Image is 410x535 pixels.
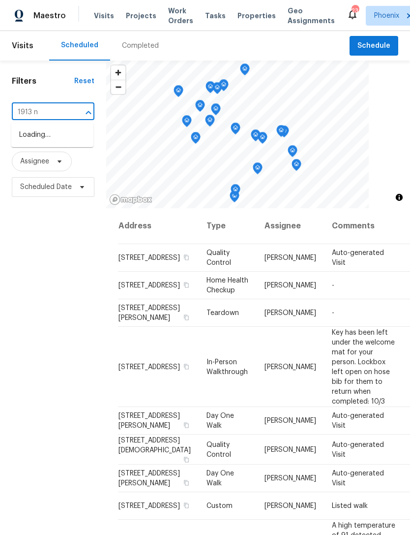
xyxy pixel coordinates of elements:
[332,441,384,458] span: Auto-generated Visit
[258,132,267,147] div: Map marker
[324,208,403,244] th: Comments
[332,470,384,487] span: Auto-generated Visit
[191,132,201,147] div: Map marker
[206,310,239,316] span: Teardown
[205,81,215,96] div: Map marker
[393,191,405,203] button: Toggle attribution
[253,162,263,178] div: Map marker
[82,106,95,120] button: Close
[396,192,402,203] span: Toggle attribution
[118,363,180,370] span: [STREET_ADDRESS]
[174,85,183,100] div: Map marker
[111,80,125,94] button: Zoom out
[106,61,369,208] canvas: Map
[206,441,231,458] span: Quality Control
[211,103,221,119] div: Map marker
[251,129,261,145] div: Map marker
[122,41,159,51] div: Completed
[61,40,98,50] div: Scheduled
[332,310,334,316] span: -
[276,125,286,140] div: Map marker
[332,282,334,289] span: -
[118,470,180,487] span: [STREET_ADDRESS][PERSON_NAME]
[264,282,316,289] span: [PERSON_NAME]
[182,313,191,322] button: Copy Address
[182,421,191,430] button: Copy Address
[264,363,316,370] span: [PERSON_NAME]
[205,115,215,130] div: Map marker
[126,11,156,21] span: Projects
[351,6,358,16] div: 23
[292,159,301,174] div: Map marker
[118,305,180,321] span: [STREET_ADDRESS][PERSON_NAME]
[264,254,316,261] span: [PERSON_NAME]
[237,11,276,21] span: Properties
[182,478,191,487] button: Copy Address
[288,145,297,160] div: Map marker
[206,277,248,294] span: Home Health Checkup
[118,282,180,289] span: [STREET_ADDRESS]
[182,253,191,262] button: Copy Address
[264,417,316,424] span: [PERSON_NAME]
[199,208,257,244] th: Type
[111,65,125,80] button: Zoom in
[206,412,234,429] span: Day One Walk
[264,310,316,316] span: [PERSON_NAME]
[118,503,180,509] span: [STREET_ADDRESS]
[205,12,226,19] span: Tasks
[182,362,191,371] button: Copy Address
[288,6,335,26] span: Geo Assignments
[332,329,395,405] span: Key has been left under the welcome mat for your person. Lockbox left open on hose bib for them t...
[240,63,250,79] div: Map marker
[264,503,316,509] span: [PERSON_NAME]
[195,100,205,115] div: Map marker
[350,36,398,56] button: Schedule
[118,437,191,453] span: [STREET_ADDRESS][DEMOGRAPHIC_DATA]
[20,182,72,192] span: Scheduled Date
[219,79,229,94] div: Map marker
[168,6,193,26] span: Work Orders
[12,105,67,120] input: Search for an address...
[33,11,66,21] span: Maestro
[109,194,152,205] a: Mapbox homepage
[11,123,93,147] div: Loading…
[182,281,191,289] button: Copy Address
[206,358,248,375] span: In-Person Walkthrough
[182,115,192,130] div: Map marker
[332,250,384,266] span: Auto-generated Visit
[118,412,180,429] span: [STREET_ADDRESS][PERSON_NAME]
[118,254,180,261] span: [STREET_ADDRESS]
[230,190,239,206] div: Map marker
[182,501,191,510] button: Copy Address
[206,250,231,266] span: Quality Control
[12,35,33,57] span: Visits
[182,455,191,464] button: Copy Address
[118,208,199,244] th: Address
[206,470,234,487] span: Day One Walk
[212,82,222,97] div: Map marker
[264,475,316,482] span: [PERSON_NAME]
[94,11,114,21] span: Visits
[374,11,399,21] span: Phoenix
[257,208,324,244] th: Assignee
[74,76,94,86] div: Reset
[206,503,233,509] span: Custom
[231,184,240,199] div: Map marker
[332,503,368,509] span: Listed walk
[357,40,390,52] span: Schedule
[12,76,74,86] h1: Filters
[332,412,384,429] span: Auto-generated Visit
[231,123,240,138] div: Map marker
[20,157,49,166] span: Assignee
[264,446,316,453] span: [PERSON_NAME]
